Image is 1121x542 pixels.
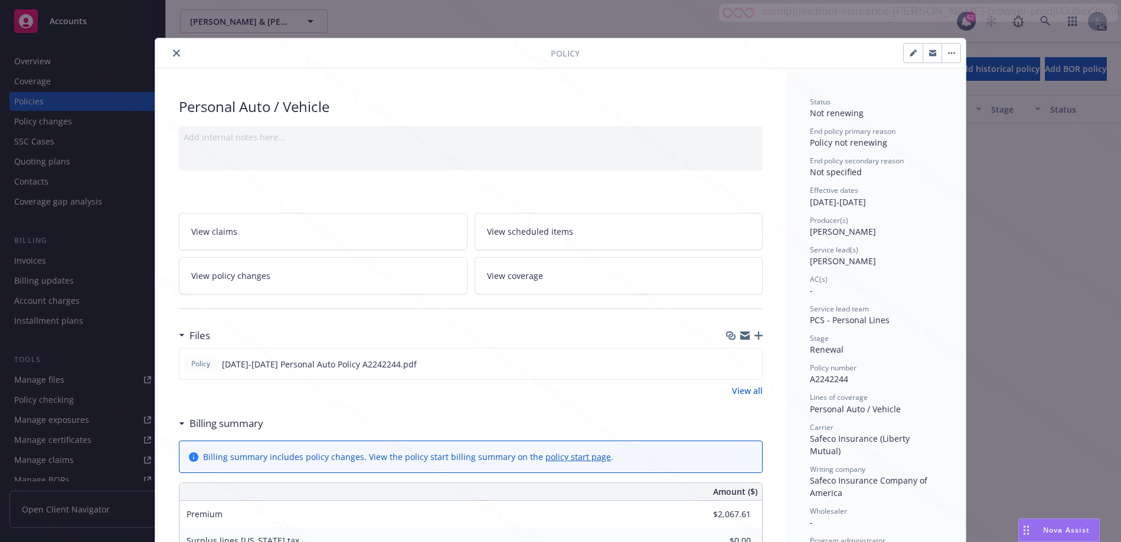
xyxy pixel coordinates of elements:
[189,359,213,369] span: Policy
[728,358,737,370] button: download file
[191,270,270,282] span: View policy changes
[475,257,763,294] a: View coverage
[169,46,184,60] button: close
[732,385,763,397] a: View all
[713,485,757,498] span: Amount ($)
[179,257,468,294] a: View policy changes
[810,107,864,119] span: Not renewing
[184,131,758,143] div: Add internal notes here...
[810,304,869,314] span: Service lead team
[222,358,417,370] span: [DATE]-[DATE] Personal Auto Policy A2242244.pdf
[1043,525,1090,535] span: Nova Assist
[189,328,210,343] h3: Files
[487,225,573,238] span: View scheduled items
[810,185,858,195] span: Effective dates
[179,97,763,117] div: Personal Auto / Vehicle
[681,505,758,523] input: 0.00
[1019,519,1034,541] div: Drag to move
[810,392,868,402] span: Lines of coverage
[810,333,829,343] span: Stage
[810,422,834,432] span: Carrier
[810,97,831,107] span: Status
[187,508,223,520] span: Premium
[810,344,844,355] span: Renewal
[810,433,912,456] span: Safeco Insurance (Liberty Mutual)
[1018,518,1100,542] button: Nova Assist
[810,506,847,516] span: Wholesaler
[810,245,858,255] span: Service lead(s)
[810,226,876,237] span: [PERSON_NAME]
[551,47,580,60] span: Policy
[810,373,848,385] span: A2242244
[810,255,876,267] span: [PERSON_NAME]
[179,328,210,343] div: Files
[179,213,468,250] a: View claims
[810,363,857,373] span: Policy number
[203,451,613,463] div: Billing summary includes policy changes. View the policy start billing summary on the .
[810,464,865,474] span: Writing company
[810,314,890,326] span: PCS - Personal Lines
[179,416,263,431] div: Billing summary
[810,126,896,136] span: End policy primary reason
[810,215,848,225] span: Producer(s)
[810,517,813,528] span: -
[810,285,813,296] span: -
[191,225,237,238] span: View claims
[487,270,543,282] span: View coverage
[747,358,757,370] button: preview file
[810,274,828,284] span: AC(s)
[810,403,942,415] div: Personal Auto / Vehicle
[810,166,862,178] span: Not specified
[475,213,763,250] a: View scheduled items
[545,451,611,462] a: policy start page
[810,137,887,148] span: Policy not renewing
[810,185,942,208] div: [DATE] - [DATE]
[810,475,930,498] span: Safeco Insurance Company of America
[189,416,263,431] h3: Billing summary
[810,156,904,166] span: End policy secondary reason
